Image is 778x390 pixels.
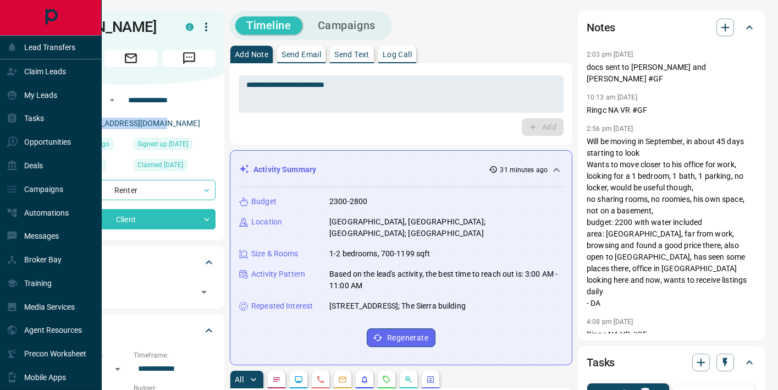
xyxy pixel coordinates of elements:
button: Timeline [235,17,302,35]
svg: Opportunities [404,375,413,384]
p: docs sent to [PERSON_NAME] and [PERSON_NAME] #GF [587,62,756,85]
div: condos.ca [186,23,194,31]
div: Criteria [46,317,216,344]
p: Budget [251,196,277,207]
p: Location [251,216,282,228]
div: Tasks [587,349,756,376]
h2: Tasks [587,354,615,371]
p: Will be moving in September, in about 45 days starting to look Wants to move closer to his office... [587,136,756,309]
p: Activity Pattern [251,268,305,280]
p: 31 minutes ago [500,165,548,175]
a: [EMAIL_ADDRESS][DOMAIN_NAME] [76,119,200,128]
button: Open [196,284,212,300]
p: Repeated Interest [251,300,313,312]
h1: [PERSON_NAME] [46,18,169,36]
button: Regenerate [367,328,435,347]
p: [STREET_ADDRESS]; The Sierra building [329,300,466,312]
p: All [235,376,244,383]
span: Email [104,50,157,67]
p: Size & Rooms [251,248,299,260]
p: 2:03 pm [DATE] [587,51,633,58]
span: Signed up [DATE] [137,139,188,150]
svg: Agent Actions [426,375,435,384]
p: Based on the lead's activity, the best time to reach out is: 3:00 AM - 11:00 AM [329,268,563,292]
div: Tags [46,249,216,276]
span: Message [163,50,216,67]
span: Claimed [DATE] [137,160,183,171]
p: Ringc NA VR #GF [587,329,756,340]
div: Notes [587,14,756,41]
svg: Emails [338,375,347,384]
svg: Notes [272,375,281,384]
div: Client [46,209,216,229]
p: 1-2 bedrooms, 700-1199 sqft [329,248,431,260]
p: 10:13 am [DATE] [587,94,637,101]
p: 2300-2800 [329,196,367,207]
svg: Requests [382,375,391,384]
div: Renter [46,180,216,200]
p: Timeframe: [134,350,216,360]
button: Open [106,94,119,107]
p: 2:56 pm [DATE] [587,125,633,133]
div: Wed Jan 19 2022 [134,138,216,153]
p: Ringc NA VR #GF [587,105,756,116]
button: Campaigns [307,17,387,35]
h2: Notes [587,19,615,36]
p: Log Call [383,51,412,58]
div: Wed Nov 23 2022 [134,159,216,174]
p: Send Text [334,51,369,58]
svg: Lead Browsing Activity [294,375,303,384]
p: Send Email [282,51,321,58]
svg: Listing Alerts [360,375,369,384]
p: [GEOGRAPHIC_DATA], [GEOGRAPHIC_DATA]; [GEOGRAPHIC_DATA]; [GEOGRAPHIC_DATA] [329,216,563,239]
div: Activity Summary31 minutes ago [239,160,563,180]
p: Activity Summary [253,164,316,175]
p: 4:08 pm [DATE] [587,318,633,326]
svg: Calls [316,375,325,384]
p: Add Note [235,51,268,58]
